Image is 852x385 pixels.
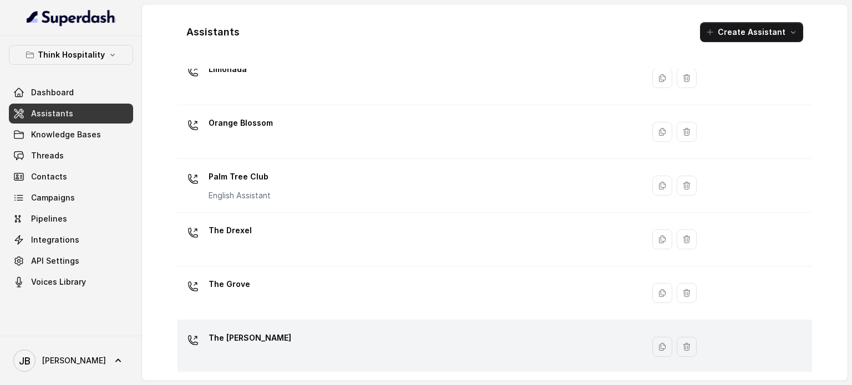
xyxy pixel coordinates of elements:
a: Campaigns [9,188,133,208]
a: Knowledge Bases [9,125,133,145]
span: Assistants [31,108,73,119]
button: Create Assistant [700,22,803,42]
a: Dashboard [9,83,133,102]
span: Campaigns [31,192,75,203]
p: The [PERSON_NAME] [209,329,291,347]
a: Pipelines [9,209,133,229]
h1: Assistants [186,23,240,41]
span: [PERSON_NAME] [42,355,106,366]
a: Threads [9,146,133,166]
a: Integrations [9,230,133,250]
img: light.svg [27,9,116,27]
text: JB [19,355,31,367]
p: Think Hospitality [38,48,105,61]
button: Think Hospitality [9,45,133,65]
span: Integrations [31,234,79,245]
span: Voices Library [31,276,86,288]
a: Assistants [9,104,133,124]
span: Knowledge Bases [31,129,101,140]
span: Contacts [31,171,67,182]
span: Dashboard [31,87,74,98]
span: Pipelines [31,213,67,224]
a: Voices Library [9,272,133,292]
span: Threads [31,150,64,161]
p: Orange Blossom [209,114,273,132]
a: API Settings [9,251,133,271]
p: The Drexel [209,222,252,239]
p: Palm Tree Club [209,168,271,186]
p: Limonada [209,60,247,78]
span: API Settings [31,255,79,266]
a: Contacts [9,167,133,187]
a: [PERSON_NAME] [9,345,133,376]
p: English Assistant [209,190,271,201]
p: The Grove [209,275,250,293]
